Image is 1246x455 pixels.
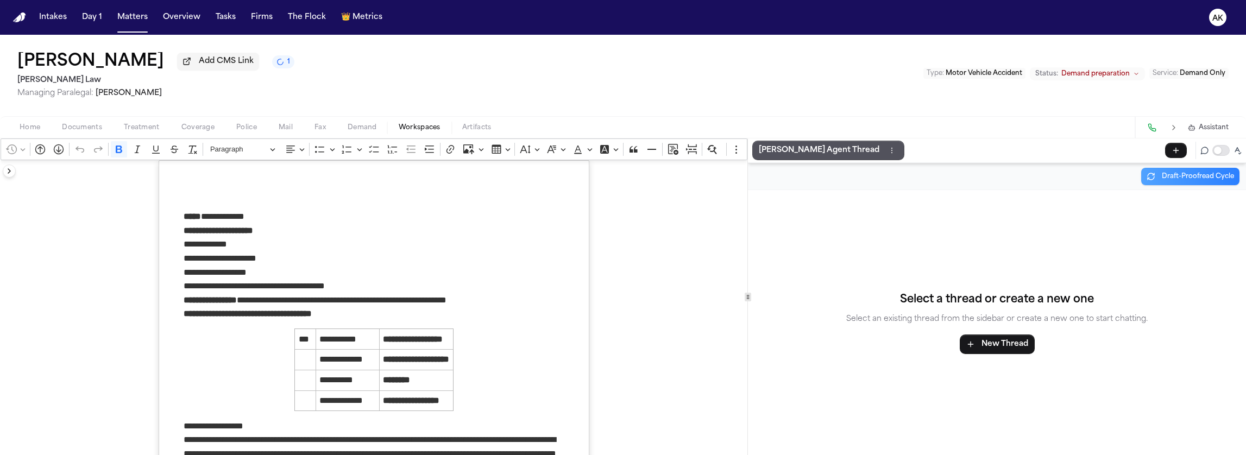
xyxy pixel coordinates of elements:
[846,313,1148,326] p: Select an existing thread from the sidebar or create a new one to start chatting.
[960,334,1035,354] button: New Thread
[78,8,106,27] button: Day 1
[199,56,254,67] span: Add CMS Link
[181,123,215,132] span: Coverage
[124,123,160,132] span: Treatment
[17,52,164,72] h1: [PERSON_NAME]
[17,89,93,97] span: Managing Paralegal:
[462,123,492,132] span: Artifacts
[348,123,377,132] span: Demand
[177,53,259,70] button: Add CMS Link
[1035,69,1058,78] span: Status:
[1162,172,1234,181] span: Draft-Proofread Cycle
[1180,70,1225,77] span: Demand Only
[35,8,71,27] button: Intakes
[1,138,747,160] div: Editor toolbar
[236,123,257,132] span: Police
[923,68,1025,79] button: Edit Type: Motor Vehicle Accident
[314,123,326,132] span: Fax
[272,55,294,68] button: 1 active task
[927,70,944,77] span: Type :
[1199,123,1229,132] span: Assistant
[13,12,26,23] img: Finch Logo
[399,123,440,132] span: Workspaces
[752,141,904,160] button: [PERSON_NAME] Agent ThreadThread actions
[279,123,293,132] span: Mail
[20,123,40,132] span: Home
[247,8,277,27] button: Firms
[3,165,16,178] button: Expand sidebar
[13,12,26,23] a: Home
[1149,68,1229,79] button: Edit Service: Demand Only
[284,8,330,27] button: The Flock
[1212,145,1230,156] button: Toggle proofreading mode
[1188,123,1229,132] button: Assistant
[1061,69,1130,78] span: Demand preparation
[846,291,1148,308] h4: Select a thread or create a new one
[96,89,162,97] span: [PERSON_NAME]
[62,123,102,132] span: Documents
[337,8,387,27] button: crownMetrics
[886,144,898,156] button: Thread actions
[1141,168,1239,185] button: Draft-Proofread Cycle
[113,8,152,27] button: Matters
[287,58,290,66] span: 1
[1153,70,1178,77] span: Service :
[211,8,240,27] button: Tasks
[17,74,294,87] h2: [PERSON_NAME] Law
[17,52,164,72] button: Edit matter name
[946,70,1022,77] span: Motor Vehicle Accident
[1030,67,1145,80] button: Change status from Demand preparation
[210,143,267,156] span: Paragraph
[205,141,280,158] button: Paragraph, Heading
[159,8,205,27] button: Overview
[1144,120,1160,135] button: Make a Call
